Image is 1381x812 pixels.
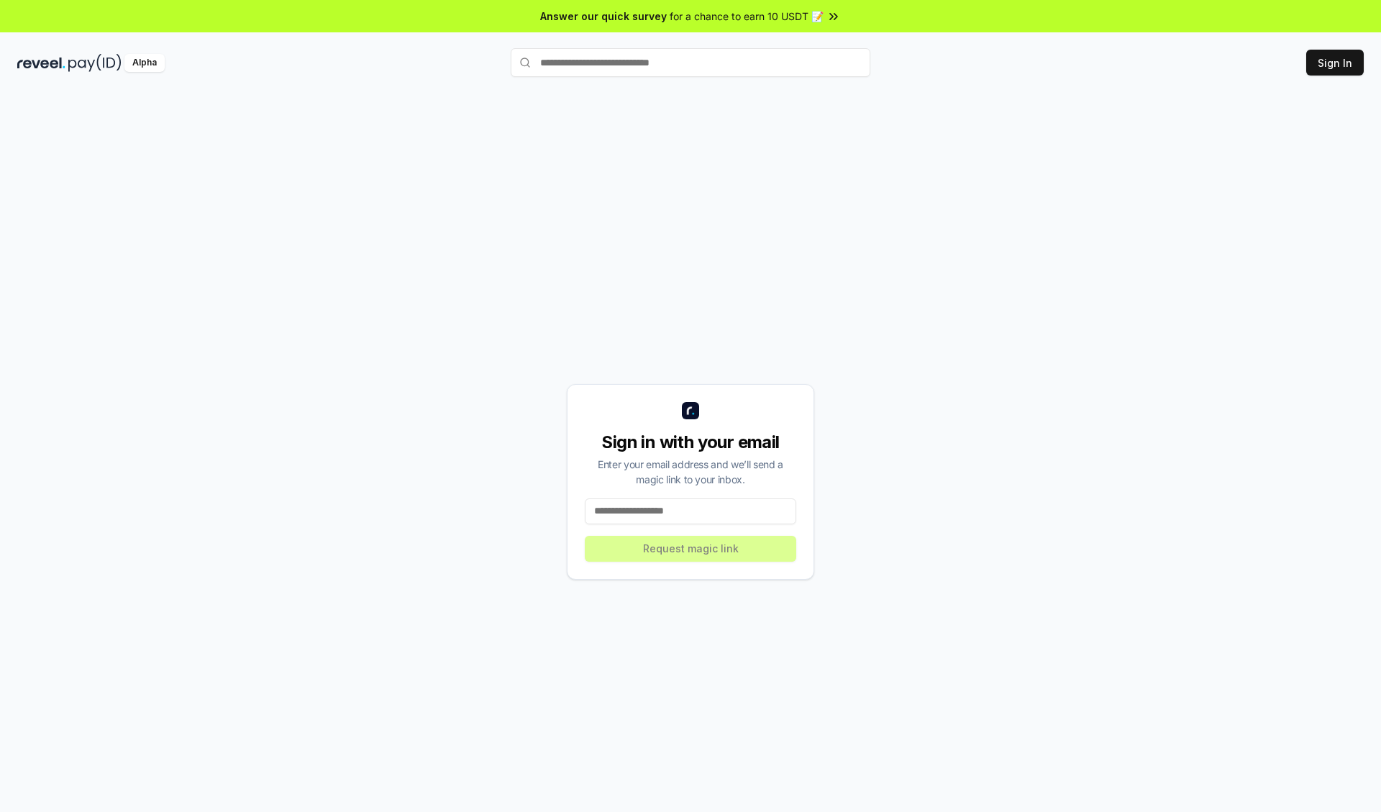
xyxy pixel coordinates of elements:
img: pay_id [68,54,122,72]
div: Enter your email address and we’ll send a magic link to your inbox. [585,457,796,487]
span: for a chance to earn 10 USDT 📝 [670,9,824,24]
div: Sign in with your email [585,431,796,454]
div: Alpha [124,54,165,72]
img: reveel_dark [17,54,65,72]
img: logo_small [682,402,699,419]
span: Answer our quick survey [540,9,667,24]
button: Sign In [1306,50,1364,76]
